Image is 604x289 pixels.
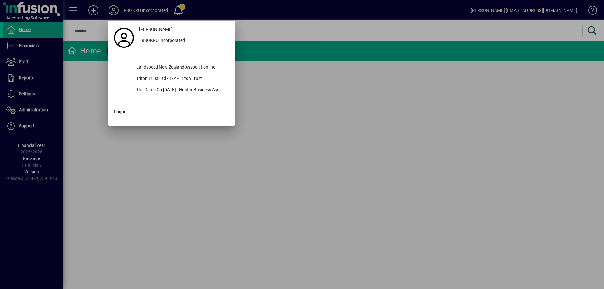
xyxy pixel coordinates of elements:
button: Landspeed New Zealand Association Inc [111,62,232,73]
a: [PERSON_NAME] [137,24,232,35]
button: The Demo Co [DATE] - Hunter Business Assist [111,85,232,96]
a: Profile [111,32,137,43]
button: Logout [111,106,232,118]
button: Triton Trust Ltd - T/A - Triton Trust [111,73,232,85]
button: RSQKRU Incorporated [137,35,232,47]
span: Logout [114,108,128,115]
div: The Demo Co [DATE] - Hunter Business Assist [131,85,232,96]
div: Triton Trust Ltd - T/A - Triton Trust [131,73,232,85]
span: [PERSON_NAME] [139,26,173,33]
div: Landspeed New Zealand Association Inc [131,62,232,73]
